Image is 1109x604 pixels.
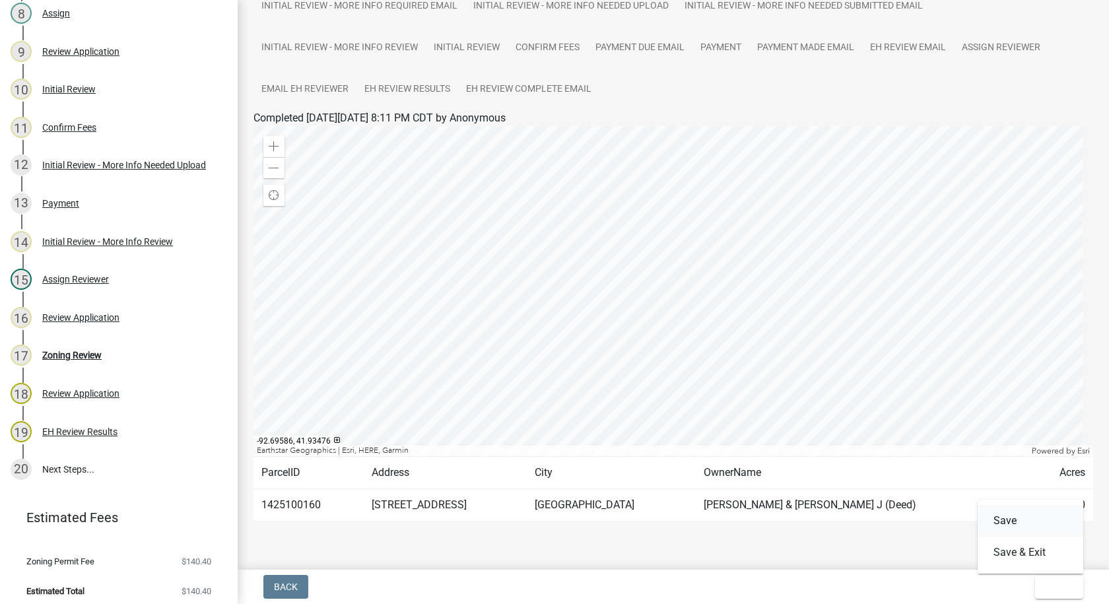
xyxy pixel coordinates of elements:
[182,587,211,595] span: $140.40
[978,505,1083,537] button: Save
[11,41,32,62] div: 9
[253,112,506,124] span: Completed [DATE][DATE] 8:11 PM CDT by Anonymous
[253,457,364,489] td: ParcelID
[527,457,696,489] td: City
[11,345,32,366] div: 17
[356,69,458,111] a: EH Review Results
[1031,457,1093,489] td: Acres
[588,27,692,69] a: Payment Due Email
[253,489,364,521] td: 1425100160
[263,136,285,157] div: Zoom in
[508,27,588,69] a: Confirm Fees
[364,457,526,489] td: Address
[1028,446,1093,456] div: Powered by
[692,27,749,69] a: Payment
[274,582,298,592] span: Back
[253,446,1028,456] div: Earthstar Geographics | Esri, HERE, Garmin
[42,9,70,18] div: Assign
[527,489,696,521] td: [GEOGRAPHIC_DATA]
[263,575,308,599] button: Back
[26,587,84,595] span: Estimated Total
[253,27,426,69] a: Initial Review - More Info Review
[862,27,954,69] a: EH Review Email
[11,79,32,100] div: 10
[11,459,32,480] div: 20
[263,185,285,206] div: Find my location
[42,84,96,94] div: Initial Review
[696,457,1031,489] td: OwnerName
[42,199,79,208] div: Payment
[11,231,32,252] div: 14
[11,307,32,328] div: 16
[978,537,1083,568] button: Save & Exit
[42,313,119,322] div: Review Application
[182,557,211,566] span: $140.40
[11,383,32,404] div: 18
[42,427,118,436] div: EH Review Results
[364,489,526,521] td: [STREET_ADDRESS]
[11,504,217,531] a: Estimated Fees
[1035,575,1083,599] button: Exit
[978,500,1083,574] div: Exit
[1031,489,1093,521] td: 4.970
[11,117,32,138] div: 11
[696,489,1031,521] td: [PERSON_NAME] & [PERSON_NAME] J (Deed)
[42,389,119,398] div: Review Application
[42,275,109,284] div: Assign Reviewer
[26,557,94,566] span: Zoning Permit Fee
[426,27,508,69] a: Initial Review
[1046,582,1065,592] span: Exit
[253,69,356,111] a: Email EH Reviewer
[11,3,32,24] div: 8
[11,154,32,176] div: 12
[954,27,1048,69] a: Assign Reviewer
[1077,446,1090,455] a: Esri
[263,157,285,178] div: Zoom out
[11,269,32,290] div: 15
[458,69,599,111] a: EH Review Complete Email
[42,237,173,246] div: Initial Review - More Info Review
[42,47,119,56] div: Review Application
[749,27,862,69] a: Payment Made Email
[42,351,102,360] div: Zoning Review
[42,160,206,170] div: Initial Review - More Info Needed Upload
[11,193,32,214] div: 13
[42,123,96,132] div: Confirm Fees
[11,421,32,442] div: 19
